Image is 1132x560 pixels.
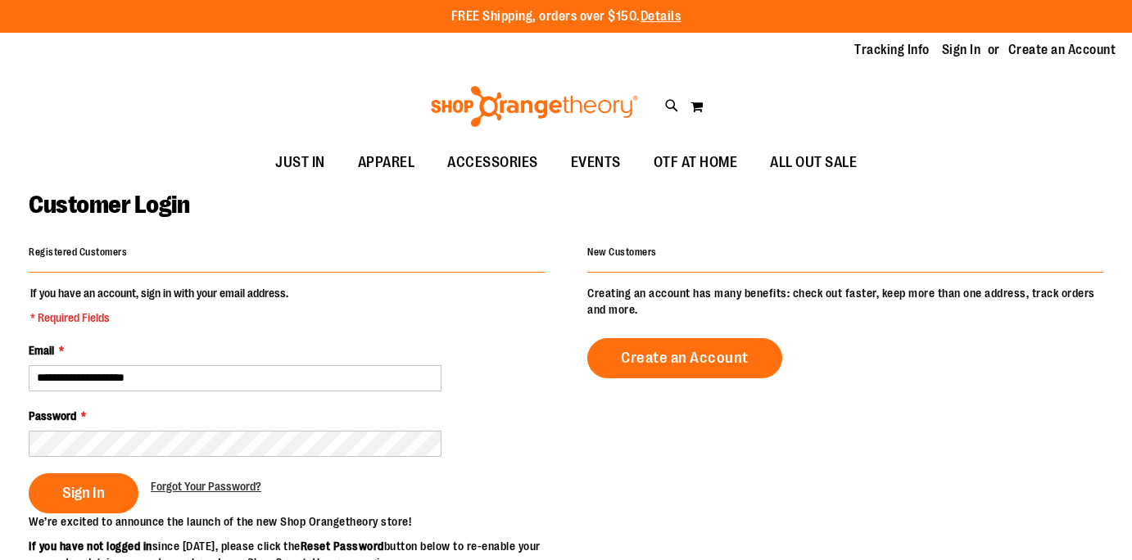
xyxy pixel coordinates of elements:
[358,144,415,181] span: APPAREL
[587,338,782,378] a: Create an Account
[654,144,738,181] span: OTF AT HOME
[621,349,749,367] span: Create an Account
[451,7,681,26] p: FREE Shipping, orders over $150.
[275,144,325,181] span: JUST IN
[29,409,76,422] span: Password
[29,513,566,530] p: We’re excited to announce the launch of the new Shop Orangetheory store!
[854,41,930,59] a: Tracking Info
[770,144,857,181] span: ALL OUT SALE
[62,484,105,502] span: Sign In
[151,480,261,493] span: Forgot Your Password?
[29,344,54,357] span: Email
[587,285,1103,318] p: Creating an account has many benefits: check out faster, keep more than one address, track orders...
[29,540,152,553] strong: If you have not logged in
[641,9,681,24] a: Details
[30,309,288,326] span: * Required Fields
[587,246,657,258] strong: New Customers
[151,478,261,495] a: Forgot Your Password?
[571,144,621,181] span: EVENTS
[942,41,981,59] a: Sign In
[447,144,538,181] span: ACCESSORIES
[29,473,138,513] button: Sign In
[29,191,189,219] span: Customer Login
[301,540,384,553] strong: Reset Password
[1008,41,1116,59] a: Create an Account
[428,86,641,127] img: Shop Orangetheory
[29,285,290,326] legend: If you have an account, sign in with your email address.
[29,246,127,258] strong: Registered Customers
